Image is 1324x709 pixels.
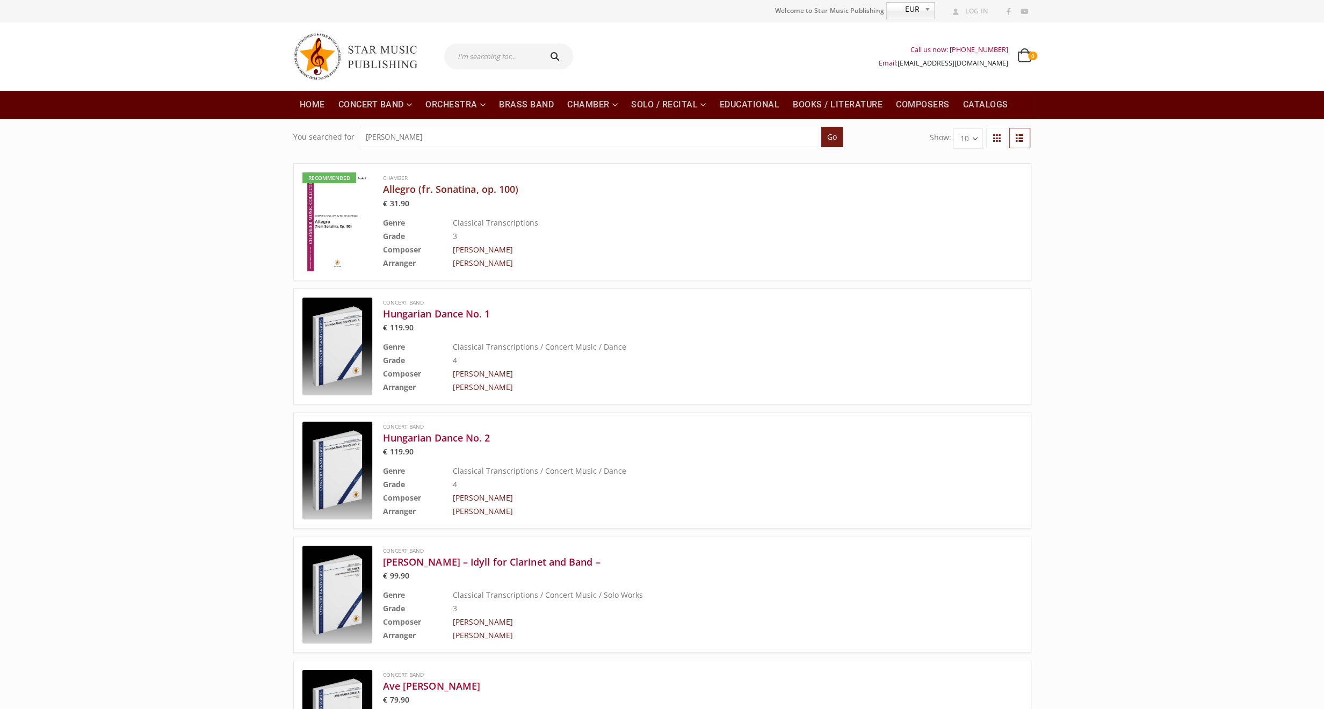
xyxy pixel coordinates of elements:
a: [PERSON_NAME] [453,493,513,503]
button: Search [539,44,574,69]
b: Composer [383,244,421,255]
a: Allegro (fr. Sonatina, op. 100) [383,183,968,196]
a: [PERSON_NAME] [453,382,513,392]
span: € [383,198,387,208]
a: [PERSON_NAME] [453,617,513,627]
a: [PERSON_NAME] [453,506,513,516]
b: Composer [383,368,421,379]
a: Youtube [1017,5,1031,19]
bdi: 119.90 [383,322,414,332]
a: [PERSON_NAME] [453,244,513,255]
a: [EMAIL_ADDRESS][DOMAIN_NAME] [898,59,1008,68]
a: Solo / Recital [625,90,713,119]
td: 4 [453,478,968,491]
a: [PERSON_NAME] [453,368,513,379]
a: Concert Band [383,547,424,554]
div: Call us now: [PHONE_NUMBER] [879,43,1008,56]
a: [PERSON_NAME] – Idyll for Clarinet and Band – [383,555,968,568]
img: Star Music Publishing [293,28,428,85]
b: Genre [383,342,405,352]
b: Genre [383,466,405,476]
a: Hungarian Dance No. 1 [383,307,968,320]
b: Arranger [383,258,416,268]
bdi: 31.90 [383,198,409,208]
b: Grade [383,603,405,613]
a: Recommended [302,172,372,271]
b: Composer [383,617,421,627]
input: Go [821,127,843,147]
a: Orchestra [419,90,492,119]
b: Genre [383,218,405,228]
a: Concert Band [383,423,424,430]
td: 4 [453,353,968,367]
span: 0 [1028,52,1037,60]
bdi: 119.90 [383,446,414,457]
a: [PERSON_NAME] [453,630,513,640]
a: Concert Band [383,299,424,306]
a: Hungarian Dance No. 2 [383,431,968,444]
td: 3 [453,229,968,243]
a: Chamber [561,90,624,119]
div: Recommended [302,172,356,183]
b: Composer [383,493,421,503]
a: Facebook [1002,5,1016,19]
b: Grade [383,231,405,241]
a: [PERSON_NAME] [453,258,513,268]
b: Arranger [383,382,416,392]
a: Composers [889,90,956,119]
span: EUR [887,3,920,16]
b: Arranger [383,630,416,640]
bdi: 79.90 [383,694,409,705]
b: Arranger [383,506,416,516]
td: Classical Transcriptions / Concert Music / Solo Works [453,588,968,602]
a: Ave [PERSON_NAME] [383,679,968,692]
a: Books / Literature [786,90,889,119]
div: Email: [879,56,1008,70]
span: € [383,694,387,705]
bdi: 99.90 [383,570,409,581]
span: € [383,570,387,581]
a: Educational [713,90,786,119]
span: € [383,322,387,332]
a: Catalogs [957,90,1015,119]
b: Grade [383,479,405,489]
a: Concert Band [383,671,424,678]
span: Welcome to Star Music Publishing [775,3,885,19]
a: Home [293,90,331,119]
div: You searched for [293,127,354,147]
td: Classical Transcriptions [453,216,968,229]
span: € [383,446,387,457]
td: 3 [453,602,968,615]
a: Chamber [383,174,408,182]
a: Concert Band [332,90,419,119]
td: Classical Transcriptions / Concert Music / Dance [453,340,968,353]
td: Classical Transcriptions / Concert Music / Dance [453,464,968,478]
b: Genre [383,590,405,600]
a: Brass Band [493,90,560,119]
b: Grade [383,355,405,365]
a: Log In [949,4,988,18]
form: Show: [930,128,983,148]
input: I'm searching for... [444,44,539,69]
